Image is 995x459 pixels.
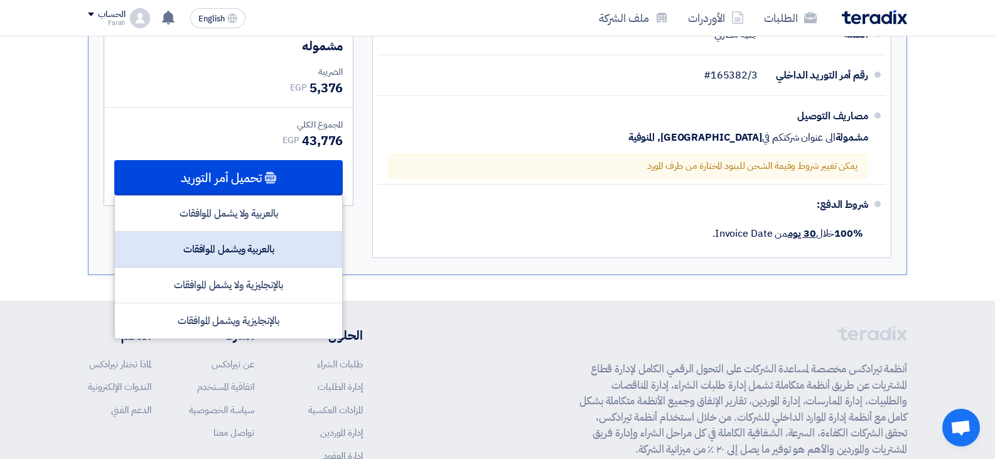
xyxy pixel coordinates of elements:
div: المجموع الكلي [114,118,343,131]
span: الى عنوان شركتكم في [762,131,835,144]
span: خلال من Invoice Date. [713,226,863,241]
a: اتفاقية المستخدم [197,380,254,394]
span: English [198,14,225,23]
span: مشمولة [836,131,868,144]
div: يمكن تغيير شروط وقيمة الشحن للبنود المختارة من طرف المورد [388,154,868,179]
div: بالعربية ولا يشمل الموافقات [115,196,342,232]
div: بالإنجليزية ويشمل الموافقات [115,303,342,338]
a: سياسة الخصوصية [189,403,254,417]
span: EGP [282,134,299,147]
div: الضريبة [114,65,343,78]
a: الطلبات [754,3,827,33]
span: EGP [290,81,307,94]
span: [GEOGRAPHIC_DATA], المنوفية [628,131,762,144]
div: مصاريف التوصيل [768,101,868,131]
li: الدعم [88,326,151,345]
div: بالعربية ويشمل الموافقات [115,232,342,267]
span: 5,376 [309,78,343,97]
div: Open chat [942,409,980,446]
a: إدارة الطلبات [318,380,363,394]
a: الأوردرات [678,3,754,33]
div: شروط الدفع: [398,190,868,220]
a: لماذا تختار تيرادكس [89,357,151,371]
a: إدارة الموردين [320,426,363,440]
div: الحساب [98,9,125,20]
div: Farah [88,19,125,26]
strong: 100% [834,226,863,241]
u: 30 يوم [788,226,815,241]
li: الحلول [292,326,363,345]
span: #165382/3 [704,69,758,82]
a: عن تيرادكس [212,357,254,371]
a: ملف الشركة [589,3,678,33]
a: طلبات الشراء [317,357,363,371]
span: 43,776 [302,131,343,150]
a: تواصل معنا [213,426,254,440]
p: أنظمة تيرادكس مخصصة لمساعدة الشركات على التحول الرقمي الكامل لإدارة قطاع المشتريات عن طريق أنظمة ... [579,361,907,457]
img: Teradix logo [842,10,907,24]
a: الدعم الفني [111,403,151,417]
button: English [190,8,245,28]
a: الندوات الإلكترونية [88,380,151,394]
span: مشموله [302,36,343,55]
img: profile_test.png [130,8,150,28]
div: رقم أمر التوريد الداخلي [768,60,868,90]
a: المزادات العكسية [308,403,363,417]
div: بالإنجليزية ولا يشمل الموافقات [115,267,342,303]
span: تحميل أمر التوريد [181,172,262,183]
